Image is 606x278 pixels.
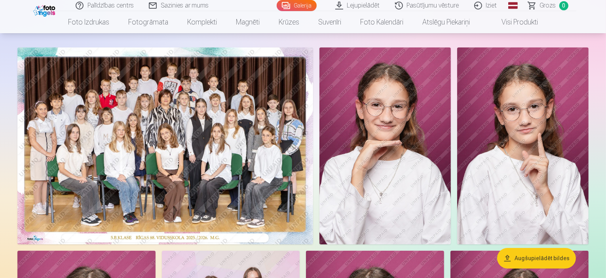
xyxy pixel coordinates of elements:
a: Foto kalendāri [351,11,413,33]
a: Suvenīri [309,11,351,33]
a: Magnēti [226,11,269,33]
span: Grozs [540,1,556,10]
a: Komplekti [178,11,226,33]
img: /fa1 [33,3,57,17]
span: 0 [559,1,568,10]
a: Atslēgu piekariņi [413,11,479,33]
button: Augšupielādēt bildes [497,248,576,269]
a: Visi produkti [479,11,547,33]
a: Fotogrāmata [119,11,178,33]
a: Krūzes [269,11,309,33]
a: Foto izdrukas [59,11,119,33]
